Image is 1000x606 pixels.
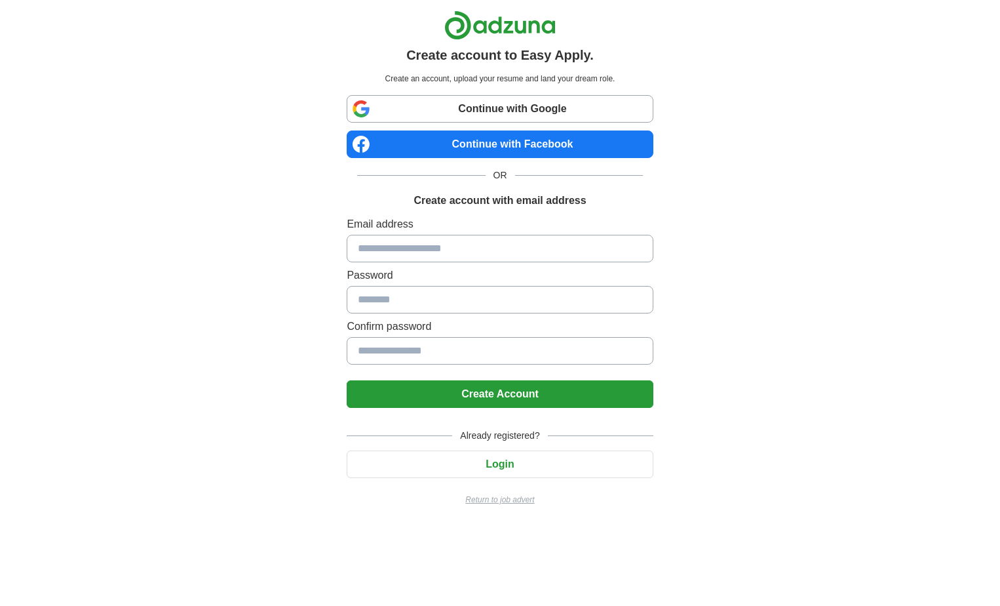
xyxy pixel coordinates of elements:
h1: Create account with email address [413,193,586,209]
a: Return to job advert [347,494,653,506]
span: OR [486,169,515,182]
label: Password [347,268,653,283]
img: Adzuna logo [444,10,556,40]
a: Login [347,458,653,470]
a: Continue with Google [347,95,653,123]
label: Email address [347,216,653,232]
button: Login [347,451,653,478]
h1: Create account to Easy Apply. [406,45,594,65]
p: Create an account, upload your resume and land your dream role. [349,73,650,85]
button: Create Account [347,380,653,408]
label: Confirm password [347,319,653,334]
span: Already registered? [452,429,547,443]
a: Continue with Facebook [347,131,653,158]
